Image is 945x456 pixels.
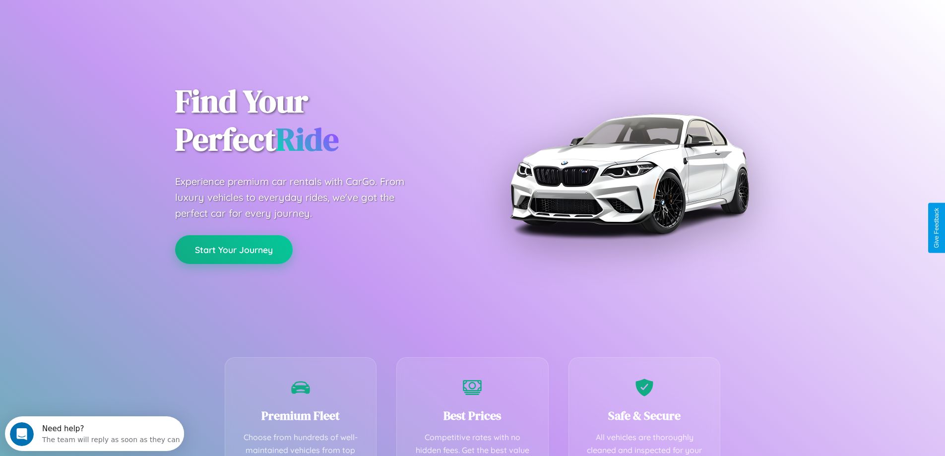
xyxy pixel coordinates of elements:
img: Premium BMW car rental vehicle [505,50,753,298]
div: Give Feedback [933,208,940,248]
h3: Premium Fleet [240,407,362,424]
div: Need help? [37,8,175,16]
h3: Safe & Secure [584,407,705,424]
button: Start Your Journey [175,235,293,264]
iframe: Intercom live chat [10,422,34,446]
h1: Find Your Perfect [175,82,458,159]
h3: Best Prices [412,407,533,424]
span: Ride [276,118,339,161]
div: The team will reply as soon as they can [37,16,175,27]
iframe: Intercom live chat discovery launcher [5,416,184,451]
div: Open Intercom Messenger [4,4,185,31]
p: Experience premium car rentals with CarGo. From luxury vehicles to everyday rides, we've got the ... [175,174,423,221]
